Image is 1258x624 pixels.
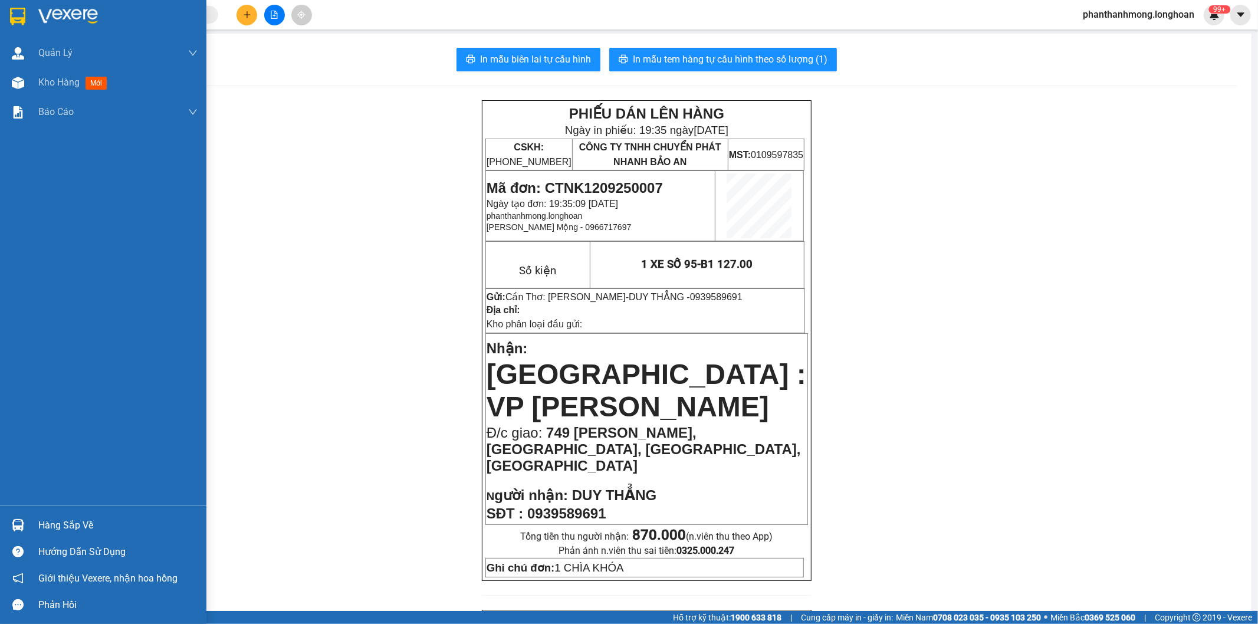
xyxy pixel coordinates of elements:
[12,599,24,610] span: message
[487,319,583,329] span: Kho phân loại đầu gửi:
[1208,5,1230,14] sup: 362
[633,52,827,67] span: In mẫu tem hàng tự cấu hình theo số lượng (1)
[38,571,178,586] span: Giới thiệu Vexere, nhận hoa hồng
[676,545,734,556] strong: 0325.000.247
[456,48,600,71] button: printerIn mẫu biên lai tự cấu hình
[12,47,24,60] img: warehouse-icon
[487,561,624,574] span: 1 CHÌA KHÓA
[632,527,686,543] strong: 870.000
[188,107,198,117] span: down
[609,48,837,71] button: printerIn mẫu tem hàng tự cấu hình theo số lượng (1)
[632,531,773,542] span: (n.viên thu theo App)
[1193,613,1201,622] span: copyright
[694,124,728,136] span: [DATE]
[487,425,801,474] span: 749 [PERSON_NAME], [GEOGRAPHIC_DATA], [GEOGRAPHIC_DATA], [GEOGRAPHIC_DATA]
[1209,9,1220,20] img: icon-new-feature
[801,611,893,624] span: Cung cấp máy in - giấy in:
[487,561,555,574] strong: Ghi chú đơn:
[487,305,520,315] strong: Địa chỉ:
[569,106,724,121] strong: PHIẾU DÁN LÊN HÀNG
[494,487,568,503] span: gười nhận:
[642,258,753,271] span: 1 XE SỐ 95-B1 127.00
[12,519,24,531] img: warehouse-icon
[480,52,591,67] span: In mẫu biên lai tự cấu hình
[527,505,606,521] span: 0939589691
[933,613,1041,622] strong: 0708 023 035 - 0935 103 250
[559,545,734,556] span: Phản ánh n.viên thu sai tiền:
[5,40,90,61] span: [PHONE_NUMBER]
[673,611,781,624] span: Hỗ trợ kỹ thuật:
[74,24,238,36] span: Ngày in phiếu: 19:35 ngày
[505,292,626,302] span: Cần Thơ: [PERSON_NAME]
[237,5,257,25] button: plus
[487,180,663,196] span: Mã đơn: CTNK1209250007
[188,48,198,58] span: down
[1050,611,1135,624] span: Miền Bắc
[487,340,528,356] span: Nhận:
[487,199,618,209] span: Ngày tạo đơn: 19:35:09 [DATE]
[690,292,743,302] span: 0939589691
[38,77,80,88] span: Kho hàng
[1073,7,1204,22] span: phanthanhmong.longhoan
[896,611,1041,624] span: Miền Nam
[103,40,216,61] span: CÔNG TY TNHH CHUYỂN PHÁT NHANH BẢO AN
[519,264,556,277] span: Số kiện
[487,505,524,521] strong: SĐT :
[1230,5,1251,25] button: caret-down
[78,5,234,21] strong: PHIẾU DÁN LÊN HÀNG
[619,54,628,65] span: printer
[487,292,505,302] strong: Gửi:
[629,292,743,302] span: DUY THẲNG -
[32,40,63,50] strong: CSKH:
[514,142,544,152] strong: CSKH:
[270,11,278,19] span: file-add
[86,77,107,90] span: mới
[565,124,728,136] span: Ngày in phiếu: 19:35 ngày
[487,359,806,422] span: [GEOGRAPHIC_DATA] : VP [PERSON_NAME]
[38,517,198,534] div: Hàng sắp về
[487,211,583,221] span: phanthanhmong.longhoan
[729,150,751,160] strong: MST:
[38,45,73,60] span: Quản Lý
[579,142,721,167] span: CÔNG TY TNHH CHUYỂN PHÁT NHANH BẢO AN
[487,490,568,503] strong: N
[12,546,24,557] span: question-circle
[38,543,198,561] div: Hướng dẫn sử dụng
[487,222,632,232] span: [PERSON_NAME] Mộng - 0966717697
[291,5,312,25] button: aim
[12,106,24,119] img: solution-icon
[12,77,24,89] img: warehouse-icon
[1085,613,1135,622] strong: 0369 525 060
[466,54,475,65] span: printer
[243,11,251,19] span: plus
[487,425,546,441] span: Đ/c giao:
[10,8,25,25] img: logo-vxr
[790,611,792,624] span: |
[626,292,743,302] span: -
[38,596,198,614] div: Phản hồi
[729,150,803,160] span: 0109597835
[38,104,74,119] span: Báo cáo
[5,71,181,87] span: Mã đơn: CTNK1209250007
[297,11,306,19] span: aim
[1044,615,1047,620] span: ⚪️
[12,573,24,584] span: notification
[264,5,285,25] button: file-add
[572,487,656,503] span: DUY THẲNG
[520,531,773,542] span: Tổng tiền thu người nhận:
[1236,9,1246,20] span: caret-down
[487,142,571,167] span: [PHONE_NUMBER]
[1144,611,1146,624] span: |
[731,613,781,622] strong: 1900 633 818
